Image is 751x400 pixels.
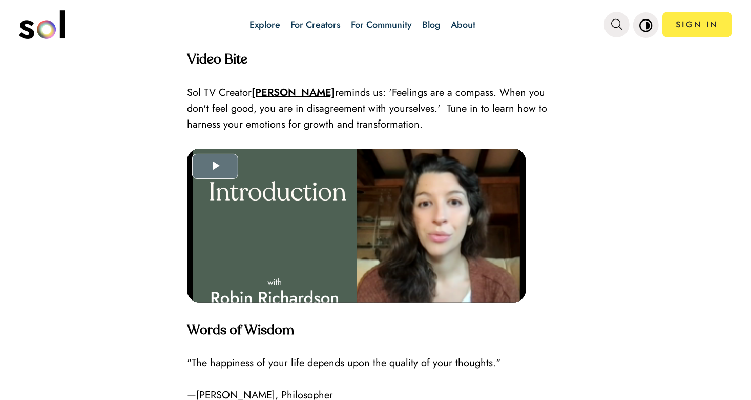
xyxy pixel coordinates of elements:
a: SIGN IN [662,12,732,37]
a: For Community [351,18,412,31]
span: "The happiness of your life depends upon the quality of your thoughts." [187,355,500,370]
button: Play Video [5,5,51,30]
span: reminds us: 'Feelings are a compass. When you don't feel good, you are in disagreement with yours... [187,85,547,132]
a: About [451,18,475,31]
a: Blog [422,18,441,31]
strong: Video Bite [187,53,247,67]
img: logo [19,10,65,39]
span: Sol TV Creator [187,85,252,100]
a: Explore [249,18,280,31]
nav: main navigation [19,7,733,43]
strong: Words of Wisdom [187,324,294,337]
a: For Creators [290,18,341,31]
a: [PERSON_NAME] [252,85,335,100]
